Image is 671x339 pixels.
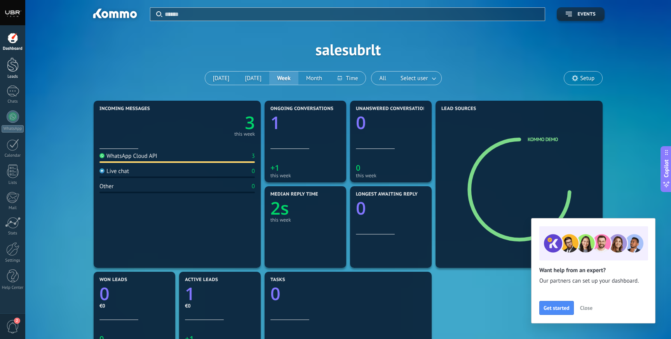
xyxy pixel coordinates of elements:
[270,196,289,220] text: 2s
[544,305,570,311] span: Get started
[580,75,594,82] span: Setup
[2,153,24,158] div: Calendar
[252,168,255,175] div: 0
[441,106,476,112] span: Lead Sources
[394,72,441,85] button: Select user
[577,302,596,314] button: Close
[270,192,318,197] span: Median reply time
[371,72,394,85] button: All
[99,302,169,309] div: €0
[99,282,169,306] a: 0
[99,106,150,112] span: Incoming messages
[2,285,24,290] div: Help Center
[234,132,255,136] div: this week
[270,111,281,135] text: 1
[356,163,360,173] text: 0
[185,302,255,309] div: €0
[270,217,340,223] div: this week
[356,192,418,197] span: Longest awaiting reply
[557,7,605,21] button: Events
[270,277,285,283] span: Tasks
[185,282,255,306] a: 1
[539,301,574,315] button: Get started
[270,106,333,112] span: Ongoing conversations
[580,305,593,311] span: Close
[270,282,426,306] a: 0
[270,282,281,306] text: 0
[99,153,105,158] img: WhatsApp Cloud API
[2,231,24,236] div: Stats
[356,106,429,112] span: Unanswered conversations
[252,183,255,190] div: 0
[177,111,255,135] a: 3
[356,111,366,135] text: 0
[399,73,429,84] span: Select user
[2,180,24,185] div: Lists
[270,173,340,178] div: this week
[99,168,129,175] div: Live chat
[2,258,24,263] div: Settings
[185,277,218,283] span: Active leads
[2,74,24,79] div: Leads
[528,136,558,143] a: Kommo Demo
[2,125,24,133] div: WhatsApp
[237,72,269,85] button: [DATE]
[539,277,647,285] span: Our partners can set up your dashboard.
[99,168,105,173] img: Live chat
[99,183,113,190] div: Other
[252,152,255,160] div: 3
[269,72,298,85] button: Week
[2,206,24,211] div: Mail
[330,72,366,85] button: Time
[14,318,20,324] span: 2
[205,72,237,85] button: [DATE]
[356,196,366,220] text: 0
[99,277,127,283] span: Won leads
[662,160,670,178] span: Copilot
[2,99,24,104] div: Chats
[99,152,157,160] div: WhatsApp Cloud API
[270,163,279,173] text: +1
[185,282,195,306] text: 1
[539,267,647,274] h2: Want help from an expert?
[99,282,110,306] text: 0
[245,111,255,135] text: 3
[2,46,24,51] div: Dashboard
[356,173,426,178] div: this week
[578,12,596,17] span: Events
[298,72,330,85] button: Month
